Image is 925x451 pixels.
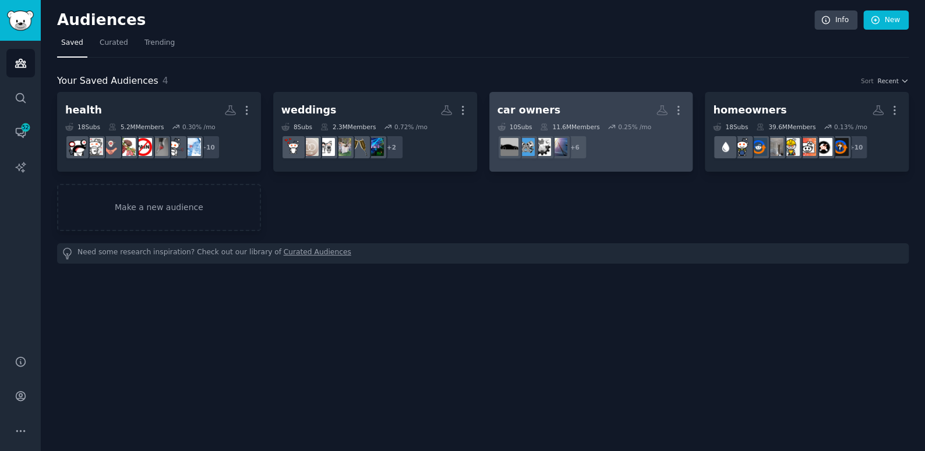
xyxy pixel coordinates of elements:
[273,92,477,172] a: weddings8Subs2.3MMembers0.72% /mo+2EventProductionpartyplanningWeddingattireapprovalweddingWeddin...
[549,138,567,156] img: autoglass
[57,34,87,58] a: Saved
[863,10,909,30] a: New
[69,138,87,156] img: migraine
[150,138,168,156] img: PlantarFasciitis
[349,138,368,156] img: partyplanning
[140,34,179,58] a: Trending
[861,77,874,85] div: Sort
[733,138,751,156] img: DIY
[108,123,164,131] div: 5.2M Members
[284,247,351,260] a: Curated Audiences
[533,138,551,156] img: AskAMechanic
[118,138,136,156] img: FamilyMedicine
[831,138,849,156] img: hvacadvice
[765,138,783,156] img: Remodel
[705,92,909,172] a: homeowners18Subs39.6MMembers0.13% /mo+10hvacadvicehomeimprovementideasHomeMaintenancehomerenovati...
[20,123,31,132] span: 52
[183,138,201,156] img: TMJ
[782,138,800,156] img: homerenovations
[394,123,428,131] div: 0.72 % /mo
[497,103,560,118] div: car owners
[500,138,518,156] img: cars
[281,103,337,118] div: weddings
[57,184,261,231] a: Make a new audience
[756,123,815,131] div: 39.6M Members
[281,123,312,131] div: 8 Sub s
[6,118,35,147] a: 52
[100,38,128,48] span: Curated
[196,135,220,159] div: + 10
[57,11,814,30] h2: Audiences
[333,138,351,156] img: Weddingattireapproval
[96,34,132,58] a: Curated
[182,123,216,131] div: 0.30 % /mo
[65,103,102,118] div: health
[366,138,384,156] img: EventProduction
[65,123,100,131] div: 18 Sub s
[798,138,816,156] img: HomeMaintenance
[716,138,735,156] img: Plumbing
[877,77,898,85] span: Recent
[618,123,651,131] div: 0.25 % /mo
[101,138,119,156] img: family
[489,92,693,172] a: car owners10Subs11.6MMembers0.25% /mo+6autoglassAskAMechanicCartalkcars
[814,138,832,156] img: homeimprovementideas
[320,123,376,131] div: 2.3M Members
[7,10,34,31] img: GummySearch logo
[713,103,786,118] div: homeowners
[61,38,83,48] span: Saved
[57,74,158,88] span: Your Saved Audiences
[85,138,103,156] img: ChronicPain
[517,138,535,156] img: Cartalk
[317,138,335,156] img: wedding
[834,123,867,131] div: 0.13 % /mo
[497,123,532,131] div: 10 Sub s
[163,75,168,86] span: 4
[713,123,748,131] div: 18 Sub s
[57,243,909,264] div: Need some research inspiration? Check out our library of
[57,92,261,172] a: health18Subs5.2MMembers0.30% /mo+10TMJThritisPlantarFasciitisPainManagementFamilyMedicinefamilyCh...
[540,123,599,131] div: 11.6M Members
[563,135,587,159] div: + 6
[167,138,185,156] img: Thritis
[843,135,868,159] div: + 10
[749,138,767,156] img: HVAC
[301,138,319,156] img: Weddingsunder10k
[284,138,302,156] img: weddingplanning
[144,38,175,48] span: Trending
[814,10,857,30] a: Info
[877,77,909,85] button: Recent
[134,138,152,156] img: PainManagement
[379,135,404,159] div: + 2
